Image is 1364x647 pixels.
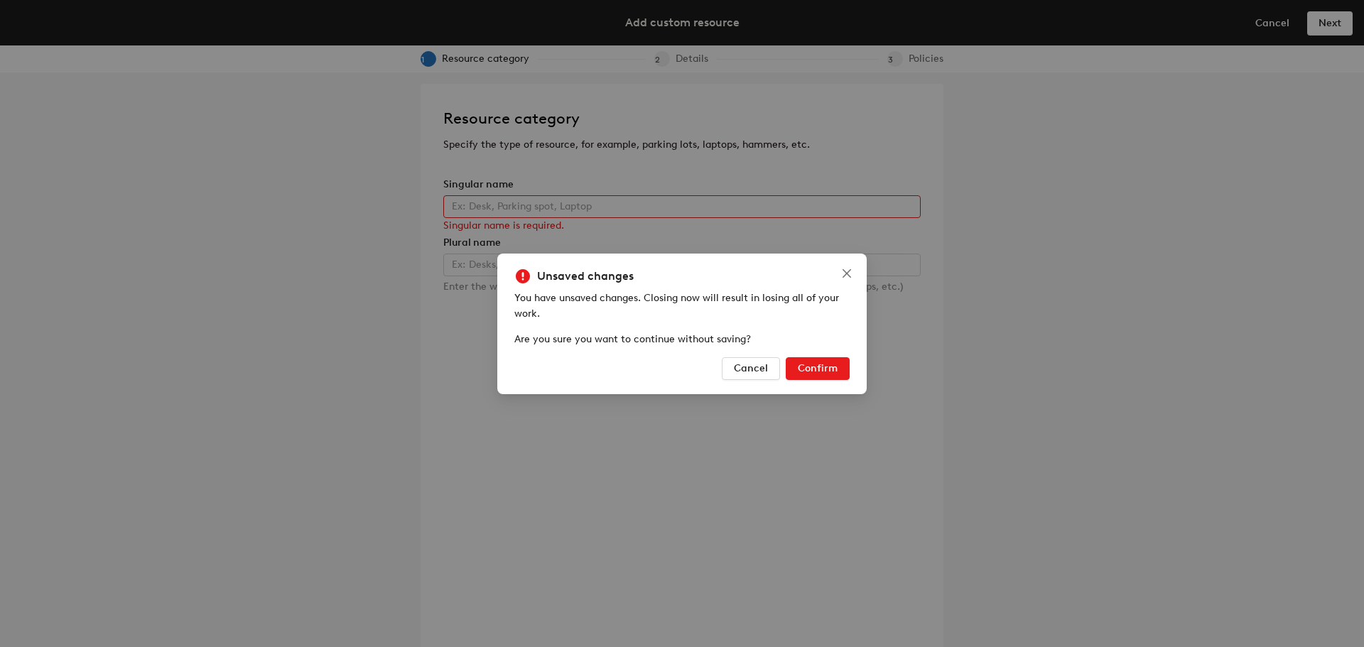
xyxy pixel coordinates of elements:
span: Close [835,268,858,279]
span: Confirm [798,362,838,374]
span: close [841,268,852,279]
div: You have unsaved changes. Closing now will result in losing all of your work. [514,290,850,322]
h5: Unsaved changes [537,268,634,285]
button: Cancel [722,357,780,380]
button: Close [835,262,858,285]
button: Confirm [786,357,850,380]
div: Are you sure you want to continue without saving? [514,332,850,347]
span: Cancel [734,362,768,374]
